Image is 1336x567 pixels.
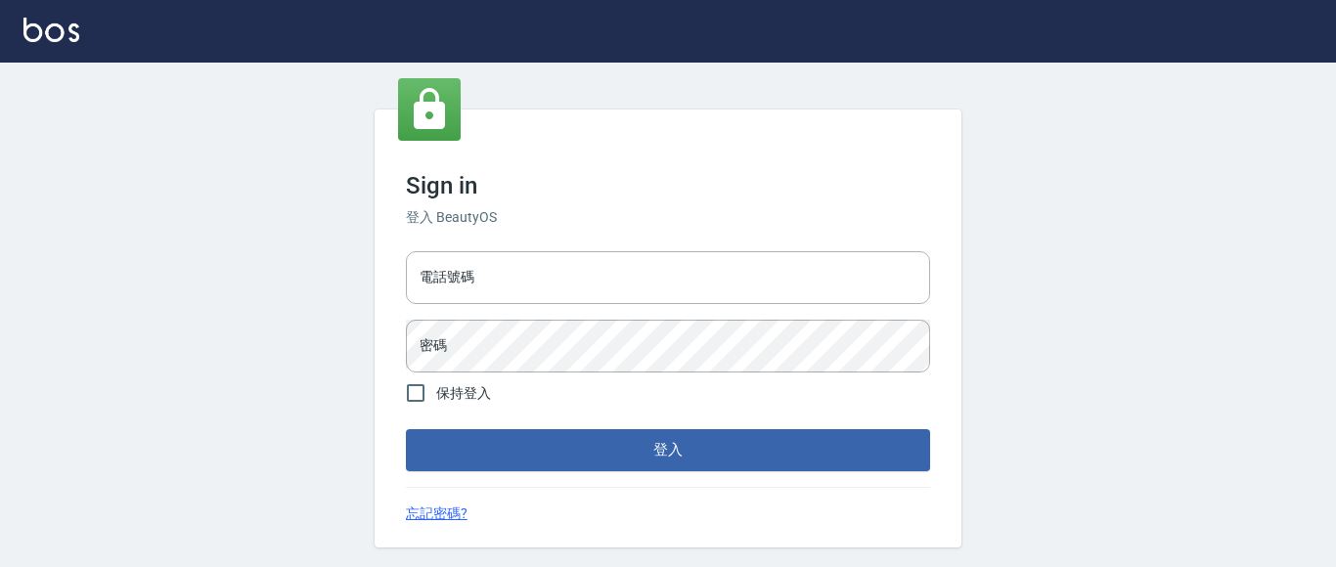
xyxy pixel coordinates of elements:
[23,18,79,42] img: Logo
[406,207,930,228] h6: 登入 BeautyOS
[406,503,468,524] a: 忘記密碼?
[406,429,930,470] button: 登入
[436,383,491,404] span: 保持登入
[406,172,930,199] h3: Sign in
